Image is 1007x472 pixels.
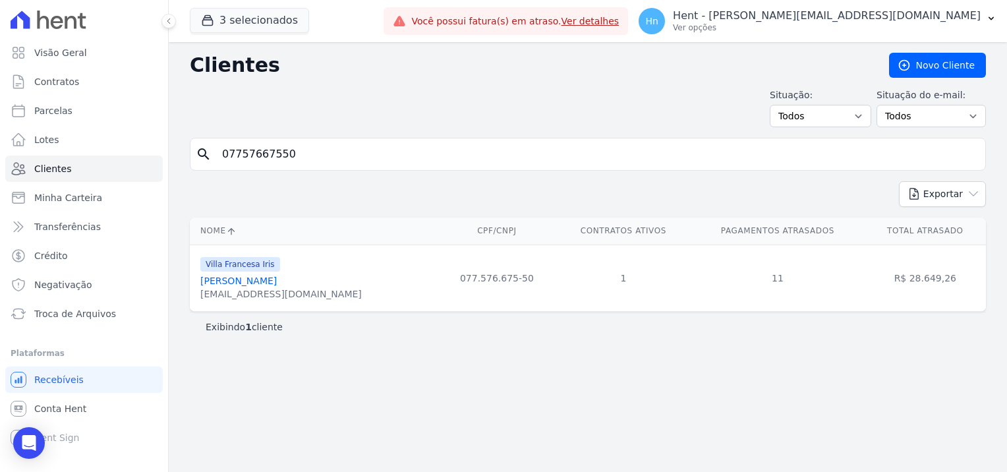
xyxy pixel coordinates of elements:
[673,22,981,33] p: Ver opções
[5,40,163,66] a: Visão Geral
[190,53,868,77] h2: Clientes
[34,278,92,291] span: Negativação
[13,427,45,459] div: Open Intercom Messenger
[190,218,438,245] th: Nome
[34,249,68,262] span: Crédito
[34,46,87,59] span: Visão Geral
[628,3,1007,40] button: Hn Hent - [PERSON_NAME][EMAIL_ADDRESS][DOMAIN_NAME] Ver opções
[5,185,163,211] a: Minha Carteira
[34,75,79,88] span: Contratos
[899,181,986,207] button: Exportar
[200,287,362,301] div: [EMAIL_ADDRESS][DOMAIN_NAME]
[691,245,864,311] td: 11
[245,322,252,332] b: 1
[196,146,212,162] i: search
[34,191,102,204] span: Minha Carteira
[5,214,163,240] a: Transferências
[5,301,163,327] a: Troca de Arquivos
[5,98,163,124] a: Parcelas
[206,320,283,334] p: Exibindo cliente
[5,243,163,269] a: Crédito
[190,8,309,33] button: 3 selecionados
[5,272,163,298] a: Negativação
[865,245,986,311] td: R$ 28.649,26
[5,127,163,153] a: Lotes
[34,373,84,386] span: Recebíveis
[34,307,116,320] span: Troca de Arquivos
[34,104,72,117] span: Parcelas
[34,162,71,175] span: Clientes
[34,133,59,146] span: Lotes
[438,245,556,311] td: 077.576.675-50
[770,88,871,102] label: Situação:
[645,16,658,26] span: Hn
[889,53,986,78] a: Novo Cliente
[34,402,86,415] span: Conta Hent
[34,220,101,233] span: Transferências
[561,16,619,26] a: Ver detalhes
[200,257,280,272] span: Villa Francesa Iris
[865,218,986,245] th: Total Atrasado
[200,276,277,286] a: [PERSON_NAME]
[5,367,163,393] a: Recebíveis
[691,218,864,245] th: Pagamentos Atrasados
[5,69,163,95] a: Contratos
[214,141,980,167] input: Buscar por nome, CPF ou e-mail
[556,218,691,245] th: Contratos Ativos
[11,345,158,361] div: Plataformas
[673,9,981,22] p: Hent - [PERSON_NAME][EMAIL_ADDRESS][DOMAIN_NAME]
[5,396,163,422] a: Conta Hent
[556,245,691,311] td: 1
[411,15,619,28] span: Você possui fatura(s) em atraso.
[5,156,163,182] a: Clientes
[877,88,986,102] label: Situação do e-mail:
[438,218,556,245] th: CPF/CNPJ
